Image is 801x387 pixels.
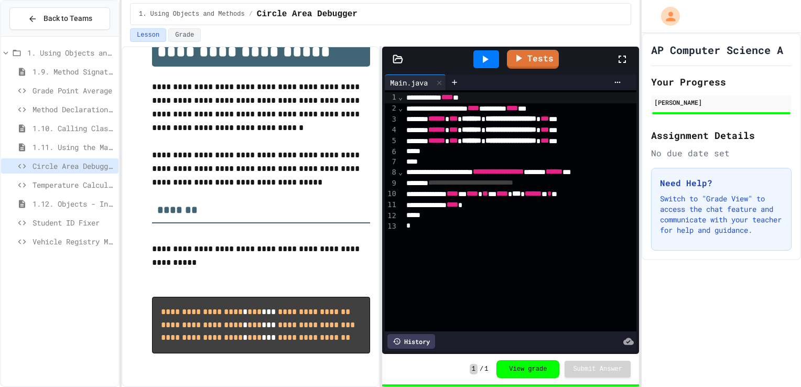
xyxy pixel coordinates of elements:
span: 1.11. Using the Math Class [33,142,114,153]
span: 1. Using Objects and Methods [139,10,245,18]
p: Switch to "Grade View" to access the chat feature and communicate with your teacher for help and ... [660,193,783,235]
div: Main.java [385,74,446,90]
span: 1 [470,364,478,374]
span: / [249,10,253,18]
span: Submit Answer [573,365,622,373]
h2: Assignment Details [651,128,792,143]
div: 6 [385,147,398,157]
span: Temperature Calculator Helper [33,179,114,190]
h2: Your Progress [651,74,792,89]
span: Method Declaration Helper [33,104,114,115]
button: Grade [168,28,201,42]
div: 2 [385,103,398,114]
div: 5 [385,136,398,147]
div: 9 [385,178,398,189]
span: 1. Using Objects and Methods [27,47,114,58]
div: My Account [650,4,683,28]
button: View grade [496,360,559,378]
div: Main.java [385,77,433,88]
span: / [480,365,483,373]
div: No due date set [651,147,792,159]
span: Fold line [398,168,403,176]
span: Fold line [398,104,403,112]
span: Circle Area Debugger [33,160,114,171]
a: Tests [507,50,559,69]
span: Back to Teams [44,13,92,24]
div: History [387,334,435,349]
h3: Need Help? [660,177,783,189]
div: 7 [385,157,398,167]
span: 1.9. Method Signatures [33,66,114,77]
div: 8 [385,167,398,178]
div: 12 [385,211,398,221]
span: 1 [484,365,488,373]
div: 1 [385,92,398,103]
span: Vehicle Registry Manager [33,236,114,247]
span: Circle Area Debugger [257,8,358,20]
span: Grade Point Average [33,85,114,96]
div: [PERSON_NAME] [654,98,788,107]
span: 1.10. Calling Class Methods [33,123,114,134]
h1: AP Computer Science A [651,42,783,57]
button: Lesson [130,28,166,42]
div: 13 [385,221,398,232]
button: Submit Answer [565,361,631,378]
div: 10 [385,189,398,200]
span: 1.12. Objects - Instances of Classes [33,198,114,209]
div: 11 [385,200,398,211]
div: 4 [385,125,398,136]
button: Back to Teams [9,7,110,30]
div: 3 [385,114,398,125]
span: Fold line [398,93,403,101]
span: Student ID Fixer [33,217,114,228]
